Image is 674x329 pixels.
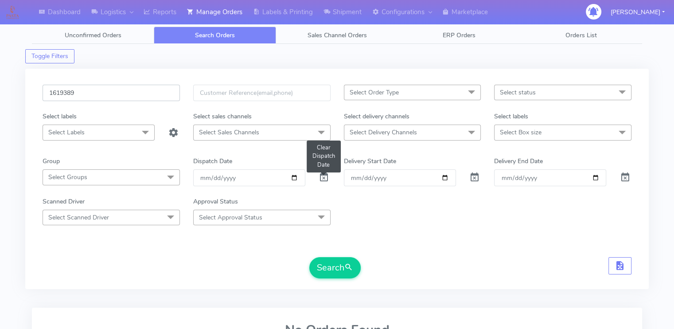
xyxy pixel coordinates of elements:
[308,31,367,39] span: Sales Channel Orders
[193,157,232,166] label: Dispatch Date
[565,31,596,39] span: Orders List
[494,157,543,166] label: Delivery End Date
[43,157,60,166] label: Group
[48,173,87,181] span: Select Groups
[48,128,85,137] span: Select Labels
[199,213,262,222] span: Select Approval Status
[48,213,109,222] span: Select Scanned Driver
[500,88,536,97] span: Select status
[344,157,396,166] label: Delivery Start Date
[193,112,252,121] label: Select sales channels
[65,31,121,39] span: Unconfirmed Orders
[43,112,77,121] label: Select labels
[350,88,399,97] span: Select Order Type
[43,197,85,206] label: Scanned Driver
[32,27,642,44] ul: Tabs
[604,3,671,21] button: [PERSON_NAME]
[193,197,238,206] label: Approval Status
[500,128,542,137] span: Select Box size
[494,112,528,121] label: Select labels
[350,128,417,137] span: Select Delivery Channels
[25,49,74,63] button: Toggle Filters
[195,31,235,39] span: Search Orders
[344,112,409,121] label: Select delivery channels
[199,128,259,137] span: Select Sales Channels
[193,85,331,101] input: Customer Reference(email,phone)
[443,31,475,39] span: ERP Orders
[43,85,180,101] input: Order Id
[309,257,361,278] button: Search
